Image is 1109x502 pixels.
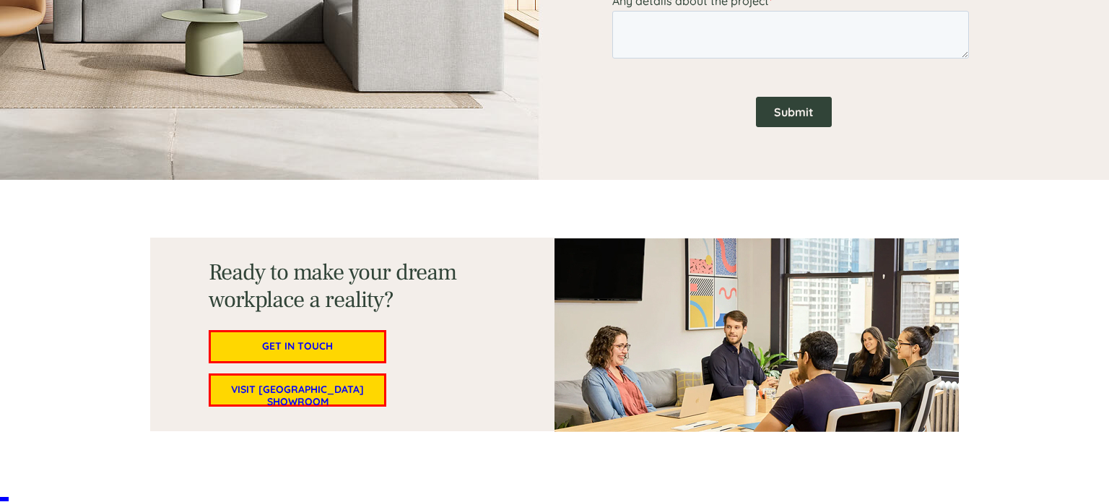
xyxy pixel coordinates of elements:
a: VISIT [GEOGRAPHIC_DATA] SHOWROOM [209,373,386,407]
input: Submit [144,281,219,311]
span: VISIT [GEOGRAPHIC_DATA] SHOWROOM [211,384,384,408]
a: GET IN TOUCH [209,330,386,363]
span: GET IN TOUCH [211,340,384,352]
span: Ready to make your dream workplace a reality? [209,257,456,315]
